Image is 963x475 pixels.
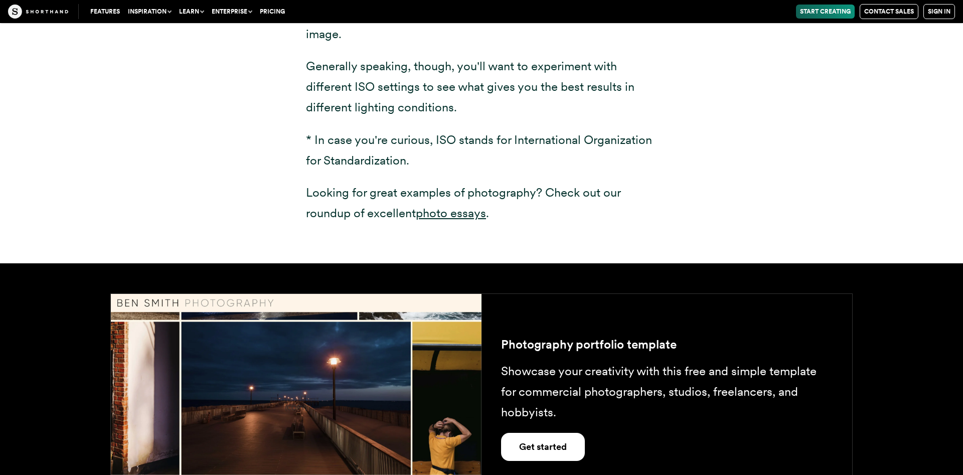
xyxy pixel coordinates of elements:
p: Looking for great examples of photography? Check out our roundup of excellent . [306,183,657,224]
button: Learn [175,5,208,19]
button: Enterprise [208,5,256,19]
p: Photography portfolio template [501,335,833,355]
p: Generally speaking, though, you'll want to experiment with different ISO settings to see what giv... [306,56,657,117]
button: Inspiration [124,5,175,19]
img: The Craft [8,5,68,19]
p: Showcase your creativity with this free and simple template for commercial photographers, studios... [501,361,833,422]
a: Open and add your work to Shorthand's photography portfolio template [501,433,585,461]
a: Features [86,5,124,19]
a: Sign in [923,4,955,19]
a: photo essays [416,206,486,220]
a: Pricing [256,5,289,19]
a: Start Creating [796,5,855,19]
p: * In case you're curious, ISO stands for International Organization for Standardization. [306,130,657,171]
a: Contact Sales [860,4,918,19]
